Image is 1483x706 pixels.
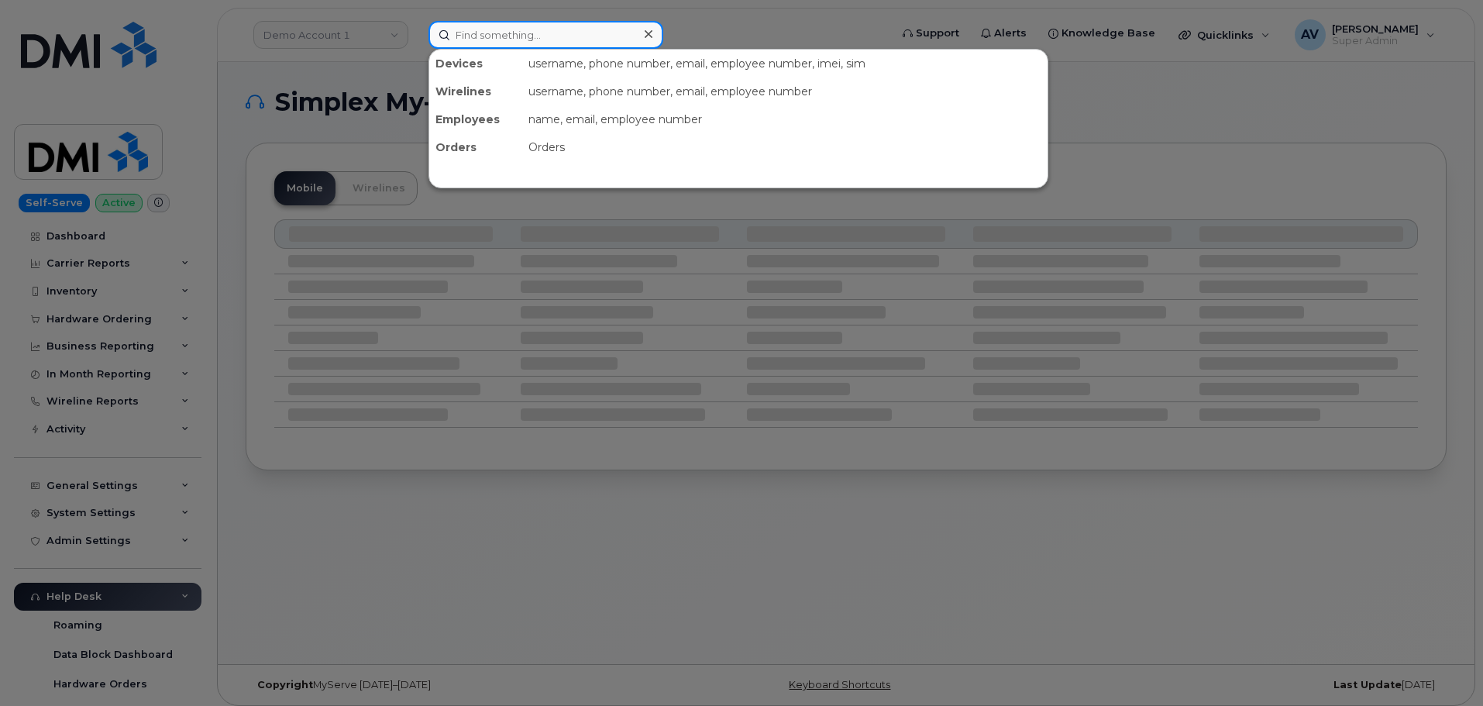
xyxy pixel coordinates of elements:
[522,133,1048,161] div: Orders
[522,77,1048,105] div: username, phone number, email, employee number
[429,105,522,133] div: Employees
[429,133,522,161] div: Orders
[429,77,522,105] div: Wirelines
[522,105,1048,133] div: name, email, employee number
[522,50,1048,77] div: username, phone number, email, employee number, imei, sim
[429,50,522,77] div: Devices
